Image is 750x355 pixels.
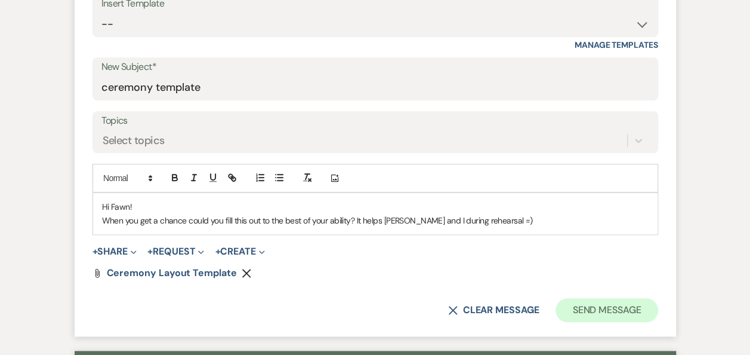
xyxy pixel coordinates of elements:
span: Ceremony Layout Template [107,267,237,279]
label: Topics [101,112,649,130]
p: When you get a chance could you fill this out to the best of your ability? It helps [PERSON_NAME]... [102,214,649,227]
label: New Subject* [101,59,649,76]
button: Send Message [555,298,658,322]
button: Clear message [448,305,539,315]
span: + [147,247,153,256]
a: Manage Templates [575,39,658,50]
button: Request [147,247,204,256]
span: + [92,247,98,256]
a: Ceremony Layout Template [107,268,237,278]
span: + [215,247,220,256]
div: Select topics [103,133,165,149]
button: Create [215,247,264,256]
button: Share [92,247,137,256]
p: Hi Fawn! [102,200,649,213]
